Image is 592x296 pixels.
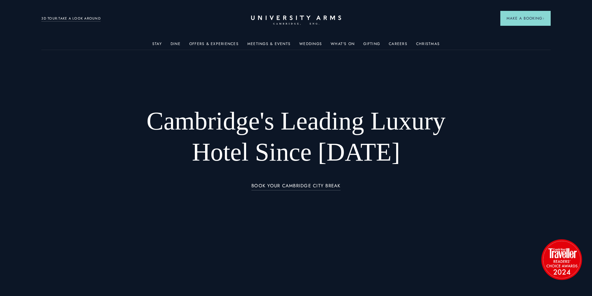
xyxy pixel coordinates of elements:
a: Stay [152,42,162,50]
h1: Cambridge's Leading Luxury Hotel Since [DATE] [130,106,462,168]
a: Gifting [363,42,380,50]
a: Weddings [299,42,322,50]
a: Dine [171,42,181,50]
a: Christmas [416,42,440,50]
img: image-2524eff8f0c5d55edbf694693304c4387916dea5-1501x1501-png [538,236,585,283]
button: Make a BookingArrow icon [500,11,551,26]
a: Offers & Experiences [189,42,239,50]
a: Meetings & Events [247,42,291,50]
a: 3D TOUR:TAKE A LOOK AROUND [41,16,101,21]
span: Make a Booking [507,16,544,21]
a: Home [251,16,341,25]
a: Careers [389,42,407,50]
a: What's On [331,42,355,50]
a: BOOK YOUR CAMBRIDGE CITY BREAK [251,183,341,190]
img: Arrow icon [542,17,544,20]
